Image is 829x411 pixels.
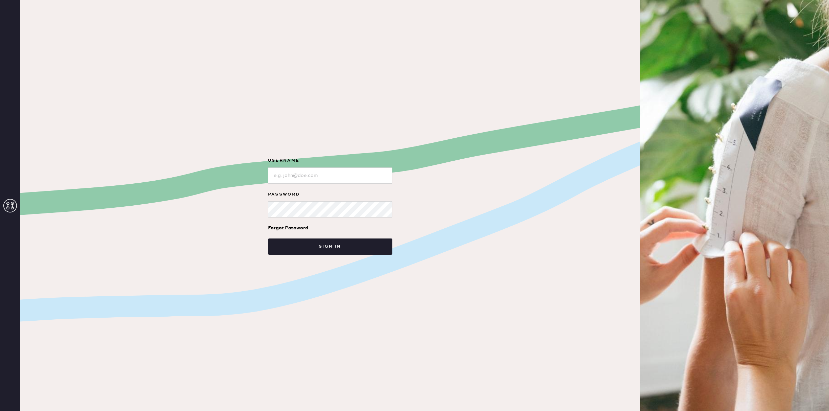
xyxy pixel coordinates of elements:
[268,167,392,184] input: e.g. john@doe.com
[268,190,392,199] label: Password
[268,238,392,255] button: Sign in
[268,224,308,232] div: Forgot Password
[268,218,308,238] a: Forgot Password
[268,157,392,165] label: Username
